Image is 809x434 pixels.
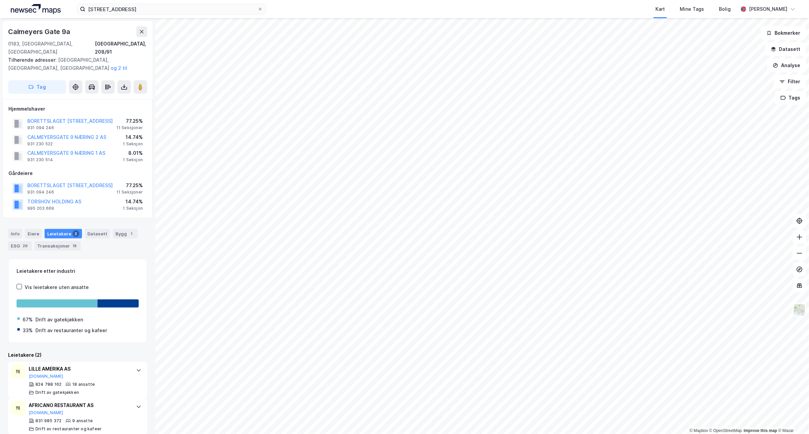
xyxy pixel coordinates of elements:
div: 1 Seksjon [123,157,143,163]
div: 14.74% [123,133,143,141]
div: 931 094 246 [27,190,54,195]
div: 18 ansatte [72,382,95,387]
div: Leietakere etter industri [17,267,139,275]
div: 1 Seksjon [123,141,143,147]
input: Søk på adresse, matrikkel, gårdeiere, leietakere eller personer [85,4,258,14]
div: 2 [73,230,79,237]
a: Mapbox [690,428,708,433]
button: Datasett [765,42,806,56]
button: Bokmerker [761,26,806,40]
button: [DOMAIN_NAME] [29,410,63,415]
div: Datasett [85,229,110,238]
button: Analyse [767,59,806,72]
div: [PERSON_NAME] [749,5,787,13]
div: Leietakere [45,229,82,238]
div: Vis leietakere uten ansatte [25,283,89,291]
div: 33% [23,326,33,335]
div: 14.74% [123,198,143,206]
a: OpenStreetMap [709,428,742,433]
iframe: Chat Widget [775,402,809,434]
button: Tag [8,80,66,94]
div: 11 Seksjoner [116,190,143,195]
img: logo.a4113a55bc3d86da70a041830d287a7e.svg [11,4,61,14]
div: Bolig [719,5,731,13]
div: [GEOGRAPHIC_DATA], 208/91 [95,40,147,56]
div: Bygg [113,229,138,238]
div: Hjemmelshaver [8,105,147,113]
div: 1 Seksjon [123,206,143,211]
div: 8.01% [123,149,143,157]
div: Transaksjoner [34,241,81,251]
div: 995 203 669 [27,206,54,211]
div: 18 [71,242,78,249]
div: Calmeyers Gate 9a [8,26,72,37]
div: 67% [23,316,33,324]
img: Z [793,303,806,316]
div: Drift av restauranter og kafeer [35,326,107,335]
div: Gårdeiere [8,169,147,177]
div: 29 [21,242,29,249]
div: 931 230 514 [27,157,53,163]
div: 77.25% [116,117,143,125]
div: 931 094 246 [27,125,54,131]
div: Drift av restauranter og kafeer [35,426,102,432]
button: [DOMAIN_NAME] [29,374,63,379]
div: Kart [655,5,665,13]
div: Kontrollprogram for chat [775,402,809,434]
div: Drift av gatekjøkken [35,316,83,324]
div: 824 788 162 [35,382,61,387]
div: 11 Seksjoner [116,125,143,131]
div: 1 [128,230,135,237]
div: Leietakere (2) [8,351,147,359]
div: ESG [8,241,32,251]
div: 931 230 522 [27,141,53,147]
button: Filter [774,75,806,88]
div: 9 ansatte [72,418,93,424]
div: [GEOGRAPHIC_DATA], [GEOGRAPHIC_DATA], [GEOGRAPHIC_DATA] [8,56,142,72]
a: Improve this map [744,428,777,433]
div: 831 985 372 [35,418,61,424]
div: 77.25% [116,181,143,190]
div: LILLE AMERIKA AS [29,365,129,373]
span: Tilhørende adresser: [8,57,58,63]
div: Eiere [25,229,42,238]
div: 0183, [GEOGRAPHIC_DATA], [GEOGRAPHIC_DATA] [8,40,95,56]
button: Tags [775,91,806,105]
div: Mine Tags [680,5,704,13]
div: AFRICANO RESTAURANT AS [29,401,129,409]
div: Drift av gatekjøkken [35,390,79,395]
div: Info [8,229,22,238]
